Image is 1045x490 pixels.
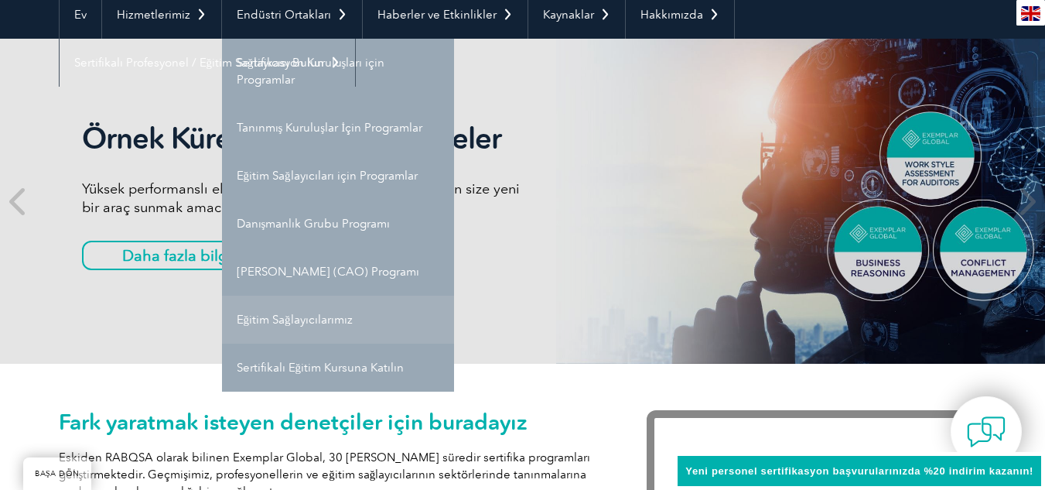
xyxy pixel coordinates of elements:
[222,344,454,392] a: Sertifikalı Eğitim Kursuna Katılın
[222,200,454,248] a: Danışmanlık Grubu Programı
[685,465,1033,477] font: Yeni personel sertifikasyon başvurularınızda %20 indirim kazanın!
[35,469,80,478] font: BAŞA DÖN
[543,8,594,22] font: Kaynaklar
[222,296,454,344] a: Eğitim Sağlayıcılarımız
[237,217,391,231] font: Danışmanlık Grubu Programı
[74,8,87,22] font: Ev
[1021,6,1040,21] img: en
[237,361,405,375] font: Sertifikalı Eğitim Kursuna Katılın
[222,248,454,296] a: [PERSON_NAME] (CAO) Programı
[222,104,454,152] a: Tanınmış Kuruluşlar İçin Programlar
[222,152,454,200] a: Eğitim Sağlayıcıları için Programlar
[640,8,703,22] font: Hakkımızda
[82,121,501,156] font: Örnek Küresel Değerlendirmeler
[122,246,268,265] font: Daha fazla bilgi edin
[377,8,497,22] font: Haberler ve Etkinlikler
[23,457,91,490] a: BAŞA DÖN
[82,241,308,270] a: Daha fazla bilgi edin
[237,8,331,22] font: Endüstri Ortakları
[74,56,324,70] font: Sertifikalı Profesyonel / Eğitim Sağlayıcısı Bulun
[237,121,423,135] font: Tanınmış Kuruluşlar İçin Programlar
[967,413,1006,451] img: contact-chat.png
[237,313,353,327] font: Eğitim Sağlayıcılarımız
[237,169,418,183] font: Eğitim Sağlayıcıları için Programlar
[82,180,520,216] font: Yüksek performanslı ekipler oluşturmanız ve yönetmeniz için size yeni bir araç sunmak amacıyla Ta...
[117,8,190,22] font: Hizmetlerimiz
[59,409,528,435] font: Fark yaratmak isteyen denetçiler için buradayız
[60,39,355,87] a: Sertifikalı Profesyonel / Eğitim Sağlayıcısı Bulun
[237,265,419,279] font: [PERSON_NAME] (CAO) Programı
